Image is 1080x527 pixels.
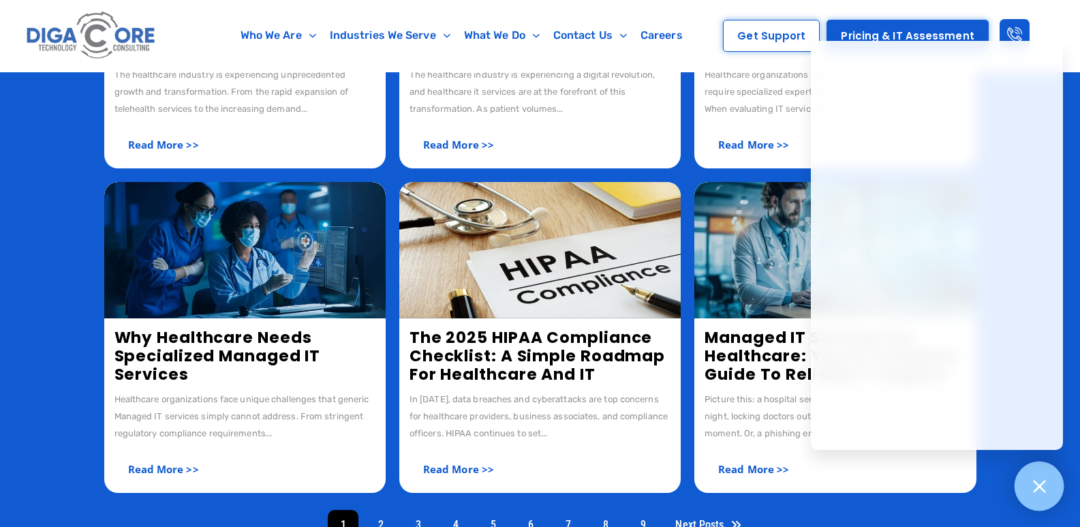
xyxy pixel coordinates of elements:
[737,31,805,41] span: Get Support
[323,20,457,51] a: Industries We Serve
[457,20,546,51] a: What We Do
[114,327,321,385] a: Why Healthcare Needs Specialized Managed IT Services
[104,182,386,318] img: Why Healthcare Needs Specialized Managed IT Services
[399,182,681,318] img: HIPAA compliance checklist
[114,455,213,483] a: Read More >>
[811,41,1063,450] iframe: Chatgenie Messenger
[410,455,508,483] a: Read More >>
[216,20,707,51] nav: Menu
[705,131,803,158] a: Read More >>
[410,131,508,158] a: Read More >>
[234,20,323,51] a: Who We Are
[410,327,665,385] a: The 2025 HIPAA Compliance Checklist: A Simple Roadmap for Healthcare and IT
[114,391,375,442] div: Healthcare organizations face unique challenges that generic Managed IT services simply cannot ad...
[723,20,820,52] a: Get Support
[410,66,670,117] div: The healthcare industry is experiencing a digital revolution, and healthcare it services are at t...
[114,66,375,117] div: The healthcare industry is experiencing unprecedented growth and transformation. From the rapid e...
[705,391,966,442] div: Picture this: a hospital server goes down in the middle of the night, locking doctors out of medi...
[546,20,634,51] a: Contact Us
[705,327,957,385] a: Managed IT Services for Healthcare: You’re Complete Guide to Reliable IT Support
[114,131,213,158] a: Read More >>
[705,66,966,117] div: Healthcare organizations face unique IT challenges that require specialized expertise and round-t...
[705,455,803,483] a: Read More >>
[827,20,988,52] a: Pricing & IT Assessment
[841,31,974,41] span: Pricing & IT Assessment
[410,391,670,442] div: In [DATE], data breaches and cyberattacks are top concerns for healthcare providers, business ass...
[634,20,690,51] a: Careers
[23,7,159,65] img: Digacore logo 1
[694,182,976,318] img: managed it services for healthcare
